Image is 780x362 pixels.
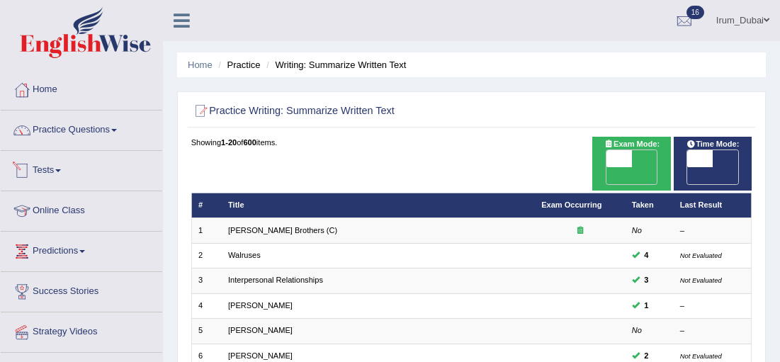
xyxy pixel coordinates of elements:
a: Home [188,60,213,70]
em: No [632,326,642,334]
div: Show exams occurring in exams [592,137,671,191]
span: You can still take this question [640,300,653,312]
th: Title [222,193,535,217]
a: Practice Questions [1,111,162,146]
small: Not Evaluated [680,251,722,259]
span: You can still take this question [640,249,653,262]
td: 1 [191,218,222,243]
span: Exam Mode: [599,138,665,151]
a: Interpersonal Relationships [228,276,323,284]
span: 16 [686,6,704,19]
td: 3 [191,268,222,293]
a: Exam Occurring [541,200,601,209]
small: Not Evaluated [680,276,722,284]
a: Walruses [228,251,261,259]
a: Predictions [1,232,162,267]
a: Online Class [1,191,162,227]
div: – [680,225,745,237]
td: 2 [191,243,222,268]
a: Success Stories [1,272,162,307]
th: # [191,193,222,217]
th: Last Result [673,193,752,217]
td: 4 [191,293,222,318]
a: Home [1,70,162,106]
span: You can still take this question [640,274,653,287]
b: 600 [243,138,256,147]
div: – [680,325,745,336]
th: Taken [625,193,673,217]
td: 5 [191,319,222,344]
h2: Practice Writing: Summarize Written Text [191,102,539,120]
div: Showing of items. [191,137,752,148]
li: Writing: Summarize Written Text [263,58,406,72]
a: [PERSON_NAME] Brothers (C) [228,226,337,234]
b: 1-20 [221,138,237,147]
a: Tests [1,151,162,186]
div: – [680,300,745,312]
a: [PERSON_NAME] [228,351,293,360]
small: Not Evaluated [680,352,722,360]
a: Strategy Videos [1,312,162,348]
li: Practice [215,58,260,72]
a: [PERSON_NAME] [228,301,293,310]
div: Exam occurring question [541,225,618,237]
span: Time Mode: [682,138,744,151]
a: [PERSON_NAME] [228,326,293,334]
em: No [632,226,642,234]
